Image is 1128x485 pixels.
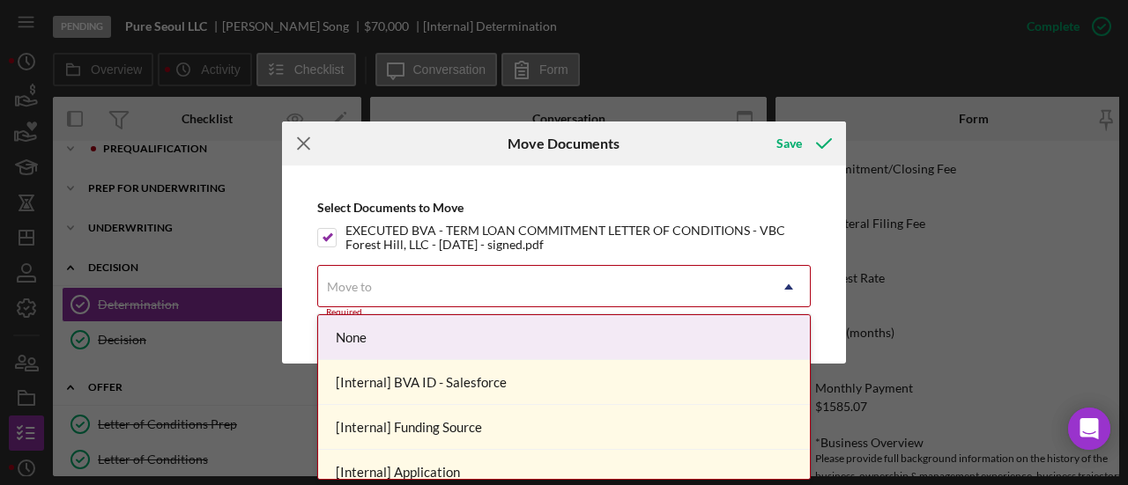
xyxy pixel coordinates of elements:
[318,315,810,360] div: None
[318,360,810,405] div: [Internal] BVA ID - Salesforce
[327,280,372,294] div: Move to
[317,200,464,215] b: Select Documents to Move
[317,307,811,318] div: Required
[1068,408,1110,450] div: Open Intercom Messenger
[759,126,846,161] button: Save
[318,405,810,450] div: [Internal] Funding Source
[345,229,811,246] label: EXECUTED BVA - TERM LOAN COMMITMENT LETTER OF CONDITIONS - VBC Forest Hill, LLC - [DATE] - signed...
[776,126,802,161] div: Save
[508,136,620,151] h6: Move Documents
